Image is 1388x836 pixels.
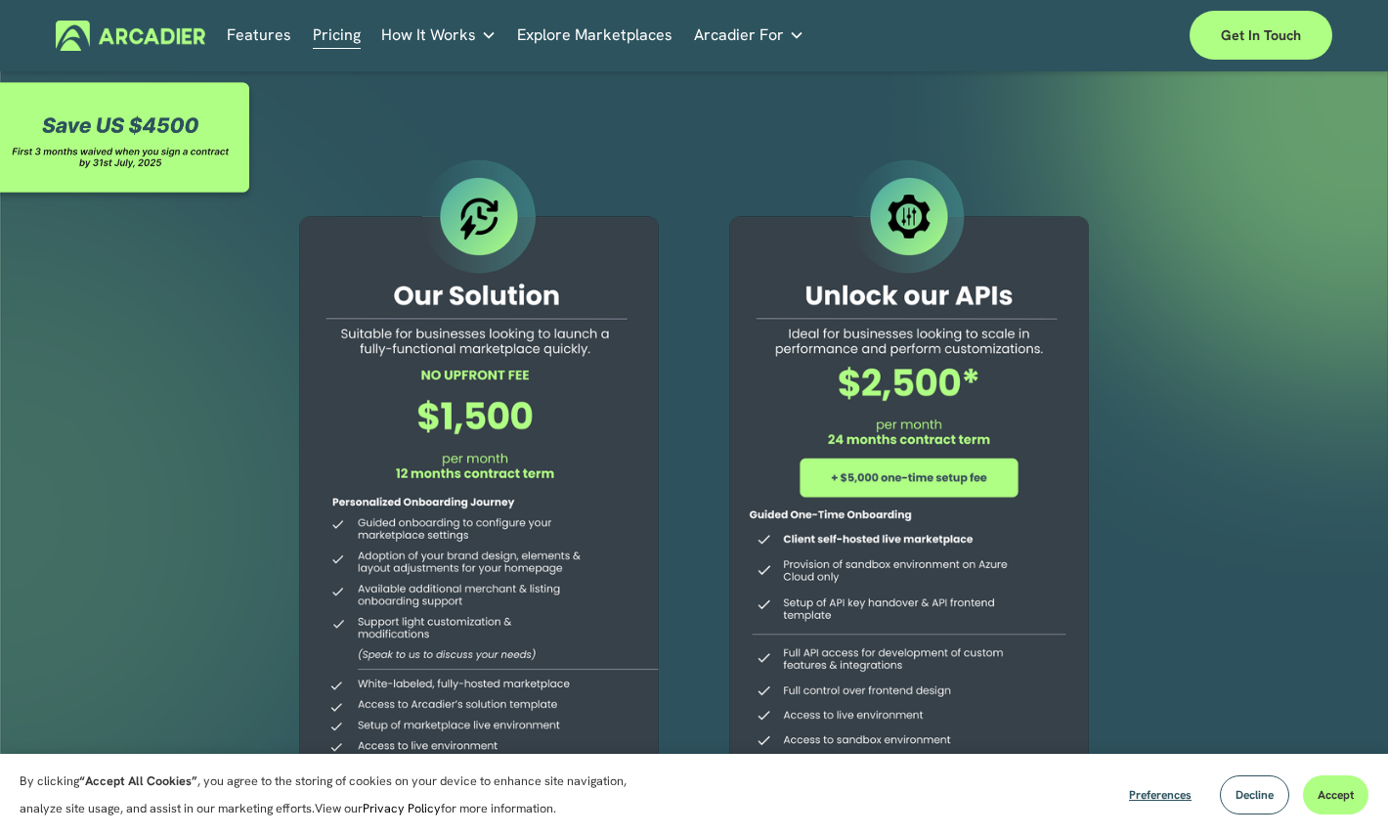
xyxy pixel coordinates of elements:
a: folder dropdown [381,21,497,51]
p: By clicking , you agree to the storing of cookies on your device to enhance site navigation, anal... [20,768,655,822]
a: Get in touch [1190,11,1332,60]
a: Privacy Policy [363,800,441,816]
button: Preferences [1114,775,1206,814]
a: Explore Marketplaces [517,21,672,51]
span: Preferences [1129,787,1192,803]
a: folder dropdown [694,21,804,51]
span: Accept [1318,787,1354,803]
span: Decline [1236,787,1274,803]
button: Decline [1220,775,1289,814]
a: Pricing [313,21,361,51]
strong: “Accept All Cookies” [79,772,197,789]
span: Arcadier For [694,22,784,49]
button: Accept [1303,775,1368,814]
span: How It Works [381,22,476,49]
a: Features [227,21,291,51]
img: Arcadier [56,21,205,51]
